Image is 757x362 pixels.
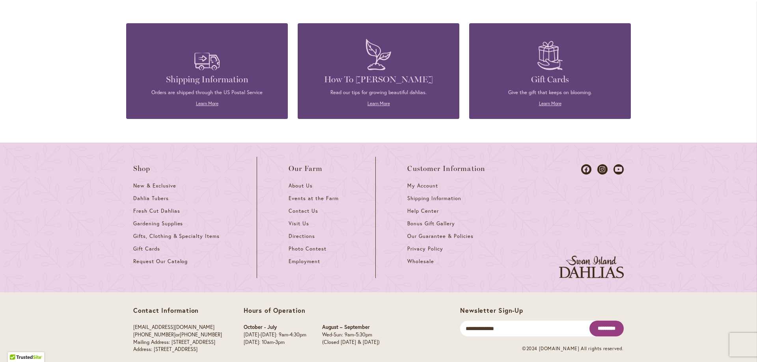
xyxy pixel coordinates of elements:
a: Learn More [539,100,561,106]
h4: How To [PERSON_NAME] [310,74,447,85]
a: [PHONE_NUMBER] [180,331,222,338]
span: Gifts, Clothing & Specialty Items [133,233,220,239]
h4: Shipping Information [138,74,276,85]
a: Dahlias on Facebook [581,164,591,175]
span: New & Exclusive [133,182,176,189]
span: Events at the Farm [289,195,338,202]
p: Contact Information [133,306,222,314]
span: Request Our Catalog [133,258,188,265]
a: [EMAIL_ADDRESS][DOMAIN_NAME] [133,324,214,330]
span: Employment [289,258,320,265]
p: Wed-Sun: 9am-5:30pm [322,331,380,339]
a: Learn More [196,100,218,106]
span: Fresh Cut Dahlias [133,208,180,214]
p: October - July [244,324,306,331]
p: or Mailing Address: [STREET_ADDRESS] Address: [STREET_ADDRESS] [133,324,222,353]
a: [PHONE_NUMBER] [133,331,175,338]
span: Gift Cards [133,245,160,252]
p: Give the gift that keeps on blooming. [481,89,619,96]
p: August – September [322,324,380,331]
span: Our Guarantee & Policies [407,233,473,239]
span: Help Center [407,208,439,214]
p: Read our tips for growing beautiful dahlias. [310,89,447,96]
span: Photo Contest [289,245,326,252]
span: Bonus Gift Gallery [407,220,455,227]
a: Dahlias on Youtube [613,164,624,175]
p: Orders are shipped through the US Postal Service [138,89,276,96]
span: Dahlia Tubers [133,195,169,202]
h4: Gift Cards [481,74,619,85]
p: [DATE]-[DATE]: 9am-4:30pm [244,331,306,339]
span: Shipping Information [407,195,461,202]
span: Privacy Policy [407,245,443,252]
span: Newsletter Sign-Up [460,306,523,314]
span: My Account [407,182,438,189]
span: Shop [133,165,151,173]
span: About Us [289,182,313,189]
span: Customer Information [407,165,485,173]
p: Hours of Operation [244,306,380,314]
span: Gardening Supplies [133,220,183,227]
span: Directions [289,233,315,239]
a: Learn More [367,100,390,106]
span: Contact Us [289,208,318,214]
span: Visit Us [289,220,309,227]
a: Dahlias on Instagram [597,164,608,175]
span: Wholesale [407,258,434,265]
span: Our Farm [289,165,323,173]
